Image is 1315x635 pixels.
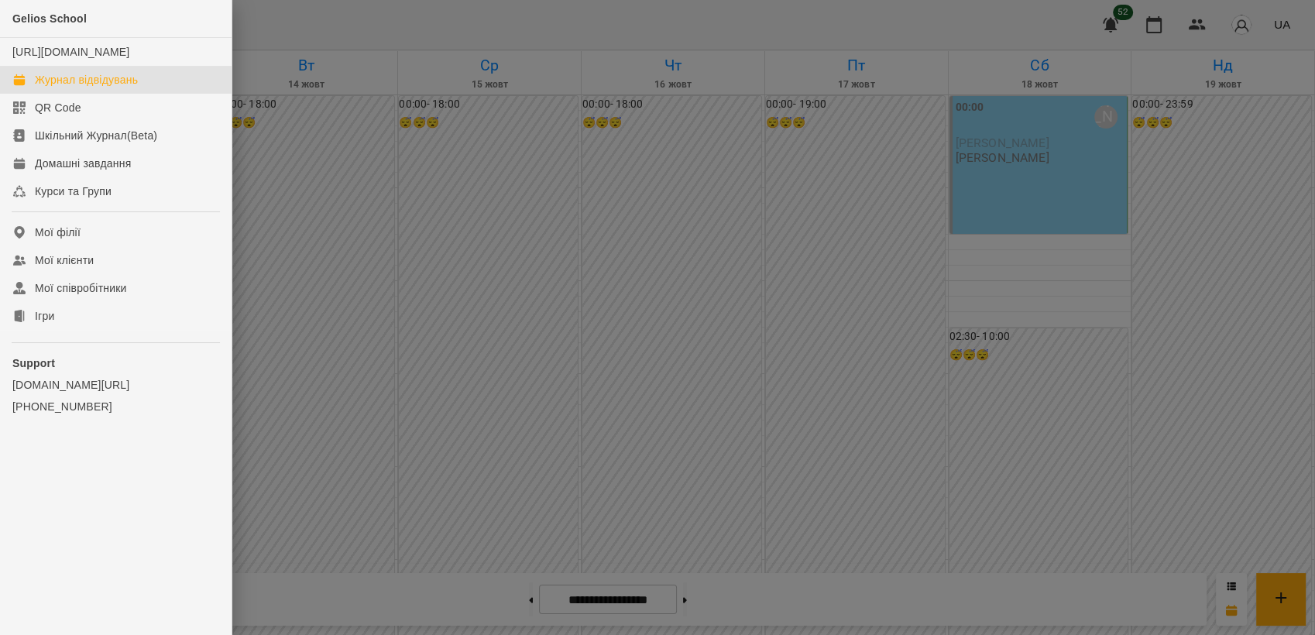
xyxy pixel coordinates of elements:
div: Курси та Групи [35,184,112,199]
div: Шкільний Журнал(Beta) [35,128,157,143]
p: Support [12,355,219,371]
span: Gelios School [12,12,87,25]
div: QR Code [35,100,81,115]
div: Мої клієнти [35,252,94,268]
div: Мої співробітники [35,280,127,296]
div: Домашні завдання [35,156,131,171]
div: Ігри [35,308,54,324]
a: [PHONE_NUMBER] [12,399,219,414]
div: Мої філії [35,225,81,240]
a: [DOMAIN_NAME][URL] [12,377,219,393]
div: Журнал відвідувань [35,72,138,88]
a: [URL][DOMAIN_NAME] [12,46,129,58]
